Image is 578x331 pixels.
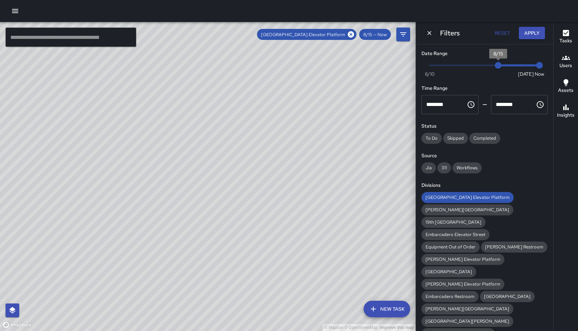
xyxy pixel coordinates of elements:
button: Choose time, selected time is 12:00 AM [464,98,478,111]
h6: Tasks [559,37,572,45]
span: [GEOGRAPHIC_DATA] [421,269,476,275]
h6: Status [421,122,548,130]
h6: Source [421,152,548,160]
div: [PERSON_NAME] Elevator Platform [421,254,504,265]
span: [DATE] [518,71,534,77]
div: Completed [469,133,500,144]
button: Tasks [554,25,578,50]
span: Workflows [452,165,482,171]
div: Skipped [443,133,468,144]
div: [GEOGRAPHIC_DATA] [421,266,476,277]
h6: Time Range [421,85,548,92]
span: 8/10 [425,71,435,77]
span: [PERSON_NAME] Elevator Platform [421,281,504,287]
button: Users [554,50,578,74]
span: 311 [437,165,451,171]
h6: Date Range [421,50,548,57]
div: [PERSON_NAME][GEOGRAPHIC_DATA] [421,204,513,215]
div: 19th [GEOGRAPHIC_DATA] [421,217,485,228]
button: New Task [364,301,410,317]
button: Dismiss [424,28,435,38]
div: Embarcadero Restroom [421,291,479,302]
span: To Do [421,135,442,141]
div: To Do [421,133,442,144]
div: [GEOGRAPHIC_DATA] Elevator Platform [421,192,514,203]
h6: Divisions [421,182,548,189]
h6: Assets [558,87,574,94]
button: Filters [396,28,410,41]
h6: Users [559,62,572,70]
span: [PERSON_NAME] Restroom [481,244,547,250]
span: Completed [469,135,500,141]
span: 8/15 — Now [359,32,391,38]
div: Jia [421,162,436,173]
span: Jia [421,165,436,171]
span: Embarcadero Restroom [421,293,479,299]
div: Workflows [452,162,482,173]
span: Embarcadero Elevator Street [421,232,490,237]
div: [GEOGRAPHIC_DATA] [480,291,535,302]
span: [GEOGRAPHIC_DATA][PERSON_NAME] [421,318,513,324]
h6: Filters [440,28,460,39]
div: [PERSON_NAME] Restroom [481,242,547,253]
button: Apply [519,27,545,40]
span: Skipped [443,135,468,141]
span: 8/15 [493,51,503,57]
span: [GEOGRAPHIC_DATA] Elevator Platform [421,194,514,200]
button: Insights [554,99,578,124]
span: Now [535,71,544,77]
span: Equipment Out of Order [421,244,480,250]
span: 19th [GEOGRAPHIC_DATA] [421,219,485,225]
button: Choose time, selected time is 11:59 PM [533,98,547,111]
span: [PERSON_NAME][GEOGRAPHIC_DATA] [421,306,513,312]
div: Embarcadero Elevator Street [421,229,490,240]
span: [PERSON_NAME] Elevator Platform [421,256,504,262]
span: [PERSON_NAME][GEOGRAPHIC_DATA] [421,207,513,213]
div: [GEOGRAPHIC_DATA][PERSON_NAME] [421,316,513,327]
div: [GEOGRAPHIC_DATA] Elevator Platform [257,29,356,40]
span: [GEOGRAPHIC_DATA] [480,293,535,299]
div: Equipment Out of Order [421,242,480,253]
div: [PERSON_NAME][GEOGRAPHIC_DATA] [421,303,513,314]
div: [PERSON_NAME] Elevator Platform [421,279,504,290]
span: [GEOGRAPHIC_DATA] Elevator Platform [257,32,349,38]
h6: Insights [557,111,575,119]
div: 311 [437,162,451,173]
button: Assets [554,74,578,99]
button: Reset [491,27,513,40]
